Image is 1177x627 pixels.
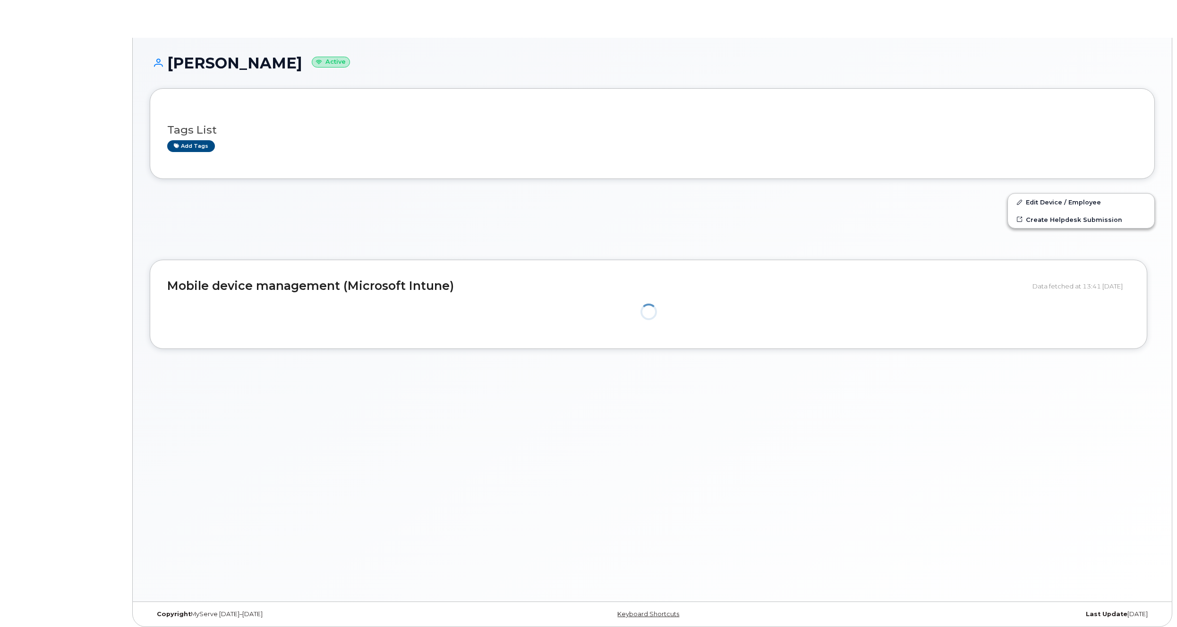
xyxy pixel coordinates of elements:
div: [DATE] [820,610,1155,618]
small: Active [312,57,350,68]
h1: [PERSON_NAME] [150,55,1155,71]
strong: Last Update [1086,610,1127,618]
strong: Copyright [157,610,191,618]
div: Data fetched at 13:41 [DATE] [1032,277,1130,295]
a: Create Helpdesk Submission [1008,211,1154,228]
a: Keyboard Shortcuts [617,610,679,618]
a: Edit Device / Employee [1008,194,1154,211]
h2: Mobile device management (Microsoft Intune) [167,280,1025,293]
h3: Tags List [167,124,1137,136]
a: Add tags [167,140,215,152]
div: MyServe [DATE]–[DATE] [150,610,485,618]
